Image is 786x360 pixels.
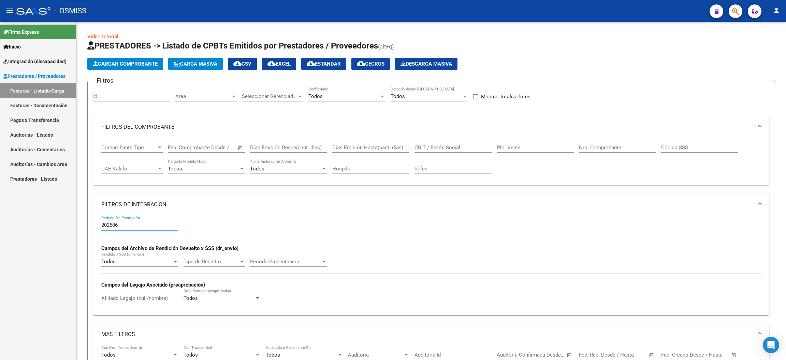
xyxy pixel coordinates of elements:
h3: Filtros [93,76,117,85]
button: CSV [228,58,257,70]
span: Todos [101,352,116,358]
button: Descarga Masiva [395,58,457,70]
strong: Campos del Legajo Asociado (preaprobación) [101,282,205,288]
span: Todos [184,295,198,301]
span: Seleccionar Gerenciador [242,93,297,99]
mat-icon: cloud_download [233,59,242,68]
button: Open calendar [237,144,245,152]
input: Fecha inicio [579,352,607,358]
span: Todos [266,352,280,358]
app-download-masive: Descarga masiva de comprobantes (adjuntos) [395,58,457,70]
span: Todos [308,93,323,99]
input: Fecha inicio [168,144,195,151]
span: Todos [184,352,198,358]
mat-expansion-panel-header: FILTROS DEL COMPROBANTE [93,116,769,138]
div: Open Intercom Messenger [763,337,779,353]
button: Gecros [351,58,390,70]
button: Carga Masiva [168,58,223,70]
span: Comprobante Tipo [101,144,157,151]
mat-panel-title: FILTROS DE INTEGRACION [101,201,753,208]
span: Prestadores / Proveedores [3,72,65,80]
span: Descarga Masiva [401,61,452,67]
mat-expansion-panel-header: FILTROS DE INTEGRACION [93,194,769,216]
span: Inicio [3,43,21,51]
span: Todos [250,166,264,172]
span: Integración (discapacidad) [3,58,67,65]
mat-icon: cloud_download [307,59,315,68]
span: Tipo de Registro [184,259,239,265]
a: Video tutorial [87,33,118,40]
input: Fecha inicio [661,352,689,358]
span: Firma Express [3,28,39,36]
span: Estandar [307,61,341,67]
mat-icon: cloud_download [357,59,365,68]
mat-icon: person [772,6,781,15]
input: Fecha fin [202,144,235,151]
strong: Campos del Archivo de Rendición Devuelto x SSS (dr_envio) [101,245,238,251]
span: (alt+q) [378,43,394,50]
div: FILTROS DEL COMPROBANTE [93,138,769,186]
button: Open calendar [648,351,656,359]
span: Carga Masiva [174,61,217,67]
span: Gecros [357,61,384,67]
input: Fecha fin [530,352,564,358]
mat-expansion-panel-header: MAS FILTROS [93,323,769,345]
span: Auditoría [348,352,403,358]
span: Todos [101,259,116,265]
span: Todos [168,166,182,172]
mat-icon: menu [5,6,14,15]
span: CAE Válido [101,166,157,172]
div: FILTROS DE INTEGRACION [93,216,769,315]
span: CSV [233,61,251,67]
span: - OSMISS [54,3,86,18]
button: Estandar [301,58,346,70]
button: EXCEL [262,58,296,70]
span: Cargar Comprobante [93,61,158,67]
button: Open calendar [730,351,738,359]
span: Todos [391,93,405,99]
span: PRESTADORES -> Listado de CPBTs Emitidos por Prestadores / Proveedores [87,41,378,51]
button: Cargar Comprobante [87,58,163,70]
span: Mostrar totalizadores [481,93,530,101]
button: Open calendar [566,351,573,359]
input: Fecha fin [695,352,728,358]
input: Fecha inicio [497,352,524,358]
span: Período Presentación [250,259,321,265]
mat-icon: cloud_download [267,59,276,68]
span: EXCEL [267,61,291,67]
span: Area [175,93,231,99]
mat-panel-title: FILTROS DEL COMPROBANTE [101,123,753,131]
mat-panel-title: MAS FILTROS [101,331,753,338]
input: Fecha fin [613,352,646,358]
